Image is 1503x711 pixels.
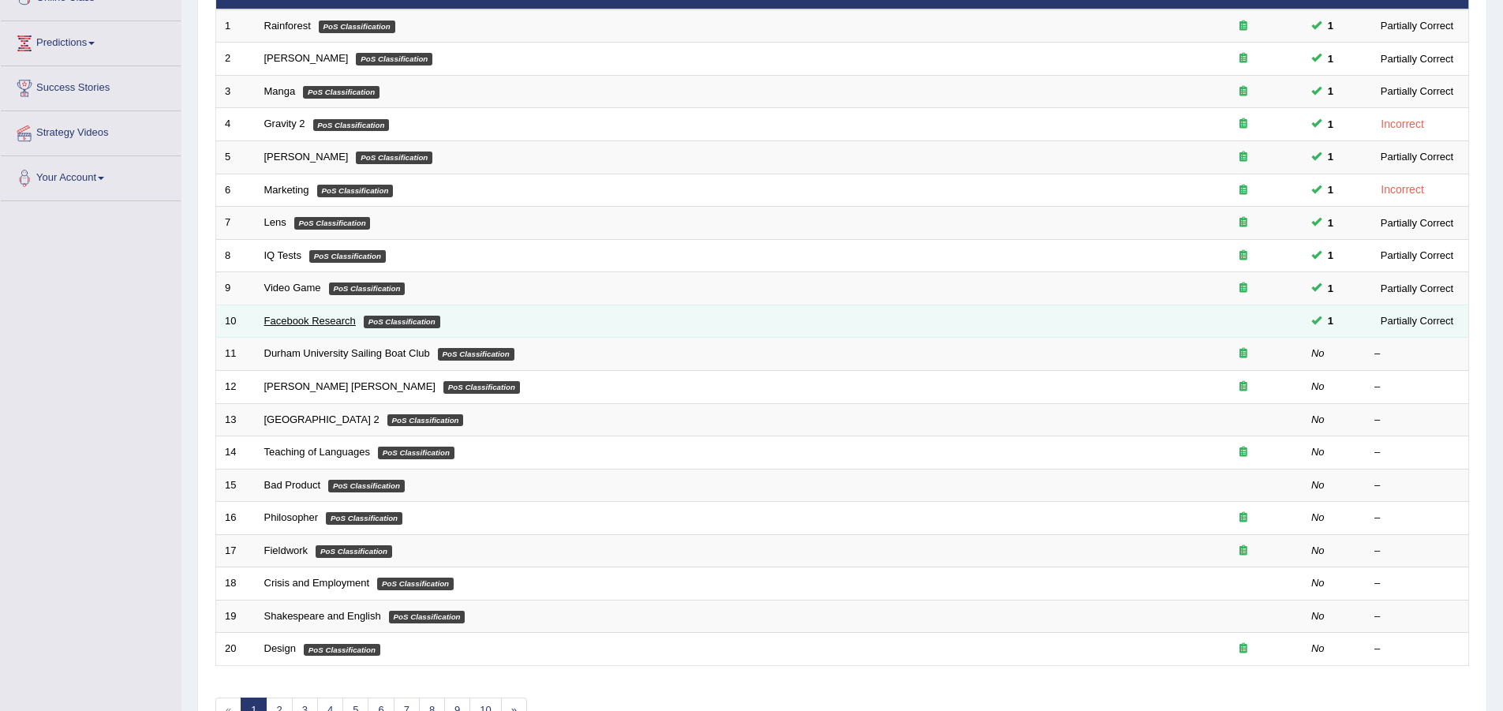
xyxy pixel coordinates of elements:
a: Crisis and Employment [264,577,370,589]
a: Shakespeare and English [264,610,381,622]
span: You can still take this question [1322,312,1340,329]
a: Fieldwork [264,544,308,556]
span: You can still take this question [1322,17,1340,34]
td: 14 [216,436,256,470]
em: PoS Classification [313,119,390,132]
em: No [1311,544,1325,556]
div: Exam occurring question [1193,19,1294,34]
a: Manga [264,85,296,97]
div: Exam occurring question [1193,346,1294,361]
em: No [1311,446,1325,458]
em: PoS Classification [317,185,394,197]
div: – [1374,346,1460,361]
td: 16 [216,502,256,535]
div: Exam occurring question [1193,281,1294,296]
td: 6 [216,174,256,207]
td: 15 [216,469,256,502]
div: Incorrect [1374,115,1430,133]
a: Rainforest [264,20,311,32]
div: – [1374,478,1460,493]
div: Partially Correct [1374,17,1460,34]
em: PoS Classification [294,217,371,230]
em: PoS Classification [309,250,386,263]
em: No [1311,380,1325,392]
a: Durham University Sailing Boat Club [264,347,430,359]
div: Exam occurring question [1193,150,1294,165]
td: 10 [216,305,256,338]
span: You can still take this question [1322,280,1340,297]
div: Partially Correct [1374,280,1460,297]
em: PoS Classification [326,512,402,525]
td: 1 [216,9,256,43]
em: PoS Classification [329,283,406,295]
div: Partially Correct [1374,148,1460,165]
div: Partially Correct [1374,83,1460,99]
a: Teaching of Languages [264,446,370,458]
div: – [1374,609,1460,624]
div: – [1374,576,1460,591]
div: – [1374,413,1460,428]
td: 4 [216,108,256,141]
em: No [1311,347,1325,359]
div: Exam occurring question [1193,51,1294,66]
a: Philosopher [264,511,319,523]
div: – [1374,511,1460,526]
div: Partially Correct [1374,312,1460,329]
em: PoS Classification [304,644,380,657]
td: 9 [216,272,256,305]
a: Predictions [1,21,181,61]
div: Exam occurring question [1193,215,1294,230]
a: Strategy Videos [1,111,181,151]
em: PoS Classification [377,578,454,590]
span: You can still take this question [1322,148,1340,165]
div: Exam occurring question [1193,249,1294,264]
em: No [1311,610,1325,622]
div: Partially Correct [1374,247,1460,264]
div: Exam occurring question [1193,544,1294,559]
span: You can still take this question [1322,51,1340,67]
em: No [1311,511,1325,523]
em: PoS Classification [316,545,392,558]
em: PoS Classification [389,611,465,623]
em: PoS Classification [438,348,514,361]
a: Facebook Research [264,315,356,327]
a: Bad Product [264,479,321,491]
a: Success Stories [1,66,181,106]
td: 7 [216,207,256,240]
td: 18 [216,567,256,601]
div: Partially Correct [1374,215,1460,231]
div: Exam occurring question [1193,642,1294,657]
div: – [1374,642,1460,657]
td: 5 [216,141,256,174]
a: Your Account [1,156,181,196]
em: No [1311,479,1325,491]
span: You can still take this question [1322,215,1340,231]
a: Video Game [264,282,321,294]
td: 13 [216,403,256,436]
div: – [1374,445,1460,460]
div: Exam occurring question [1193,445,1294,460]
em: PoS Classification [387,414,464,427]
a: [GEOGRAPHIC_DATA] 2 [264,414,379,425]
div: Exam occurring question [1193,84,1294,99]
span: You can still take this question [1322,83,1340,99]
em: PoS Classification [319,21,395,33]
td: 11 [216,338,256,371]
em: PoS Classification [443,381,520,394]
td: 17 [216,534,256,567]
em: No [1311,577,1325,589]
div: – [1374,380,1460,395]
a: [PERSON_NAME] [264,151,349,163]
span: You can still take this question [1322,181,1340,198]
td: 2 [216,43,256,76]
a: Lens [264,216,286,228]
a: Design [264,642,296,654]
em: PoS Classification [364,316,440,328]
a: Marketing [264,184,309,196]
span: You can still take this question [1322,116,1340,133]
div: Exam occurring question [1193,117,1294,132]
em: PoS Classification [378,447,454,459]
div: Incorrect [1374,181,1430,199]
td: 12 [216,370,256,403]
em: PoS Classification [303,86,379,99]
